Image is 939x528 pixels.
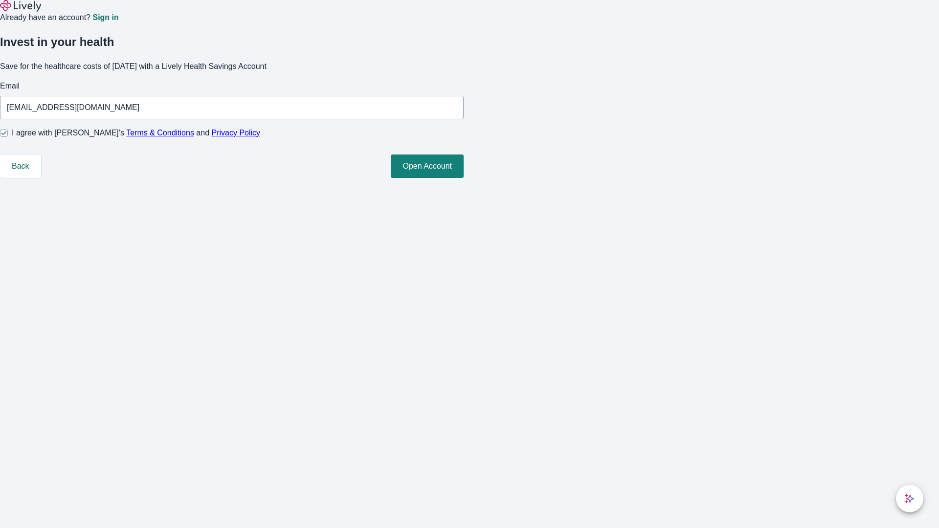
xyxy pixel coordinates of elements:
a: Terms & Conditions [126,129,194,137]
span: I agree with [PERSON_NAME]’s and [12,127,260,139]
a: Privacy Policy [212,129,261,137]
button: chat [896,485,923,512]
button: Open Account [391,154,464,178]
a: Sign in [92,14,118,22]
svg: Lively AI Assistant [905,494,915,504]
